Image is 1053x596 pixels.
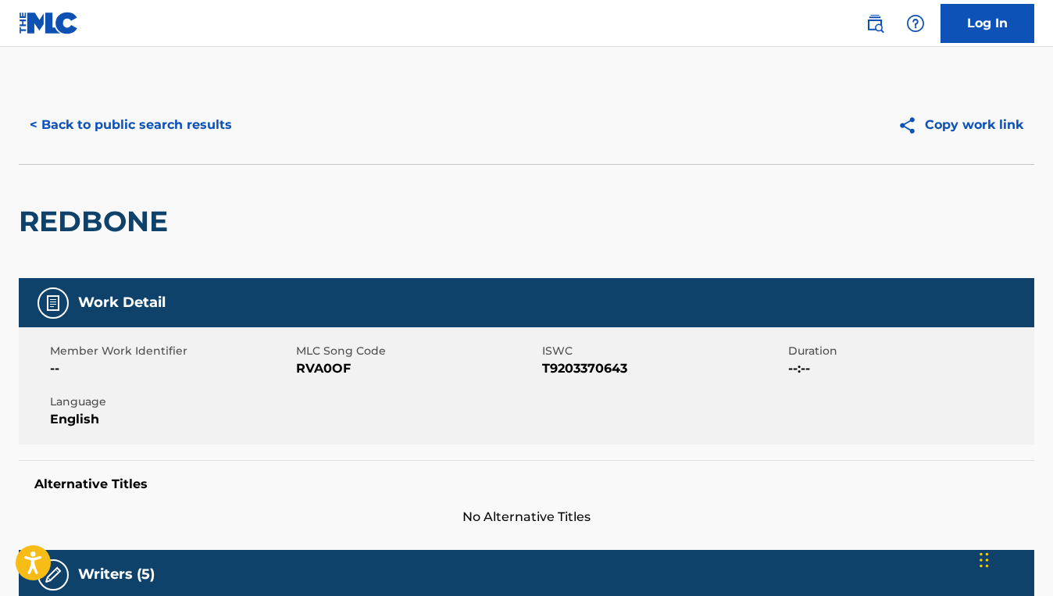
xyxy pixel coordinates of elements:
img: Copy work link [898,116,925,135]
span: Member Work Identifier [50,343,292,359]
span: T9203370643 [542,359,784,378]
a: Public Search [859,8,891,39]
a: Log In [941,4,1034,43]
img: Writers [44,566,62,584]
div: Help [900,8,931,39]
h5: Work Detail [78,294,166,312]
h5: Writers (5) [78,566,155,584]
span: Language [50,394,292,410]
button: < Back to public search results [19,105,243,145]
h2: REDBONE [19,204,176,239]
div: Drag [980,537,989,584]
img: Work Detail [44,294,62,312]
iframe: Chat Widget [975,521,1053,596]
span: RVA0OF [296,359,538,378]
img: search [866,14,884,33]
span: -- [50,359,292,378]
span: Duration [788,343,1030,359]
span: MLC Song Code [296,343,538,359]
button: Copy work link [887,105,1034,145]
h5: Alternative Titles [34,476,1019,492]
span: --:-- [788,359,1030,378]
span: ISWC [542,343,784,359]
span: No Alternative Titles [19,508,1034,526]
img: MLC Logo [19,12,79,34]
span: English [50,410,292,429]
img: help [906,14,925,33]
